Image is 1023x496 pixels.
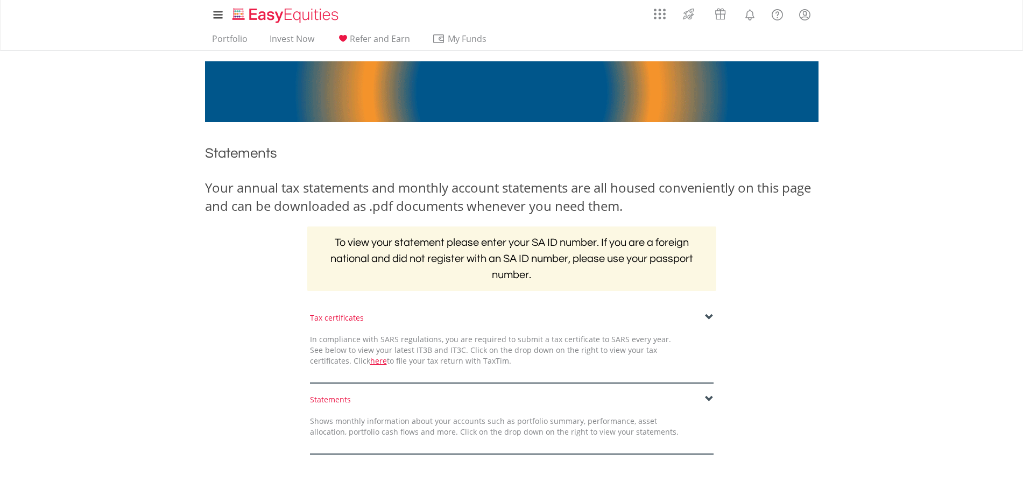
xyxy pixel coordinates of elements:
div: Tax certificates [310,313,714,323]
a: Notifications [736,3,764,24]
div: Statements [310,394,714,405]
a: Home page [228,3,343,24]
img: EasyMortage Promotion Banner [205,61,819,122]
h2: To view your statement please enter your SA ID number. If you are a foreign national and did not ... [307,226,716,291]
span: Click to file your tax return with TaxTim. [354,356,511,366]
div: Shows monthly information about your accounts such as portfolio summary, performance, asset alloc... [302,416,687,437]
a: My Profile [791,3,819,26]
img: vouchers-v2.svg [711,5,729,23]
div: Your annual tax statements and monthly account statements are all housed conveniently on this pag... [205,179,819,216]
span: Refer and Earn [350,33,410,45]
span: In compliance with SARS regulations, you are required to submit a tax certificate to SARS every y... [310,334,671,366]
a: Vouchers [704,3,736,23]
img: grid-menu-icon.svg [654,8,666,20]
a: Refer and Earn [332,33,414,50]
a: Invest Now [265,33,319,50]
a: Portfolio [208,33,252,50]
a: AppsGrid [647,3,673,20]
a: here [370,356,387,366]
span: Statements [205,146,277,160]
img: thrive-v2.svg [680,5,697,23]
span: My Funds [432,32,503,46]
img: EasyEquities_Logo.png [230,6,343,24]
a: FAQ's and Support [764,3,791,24]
